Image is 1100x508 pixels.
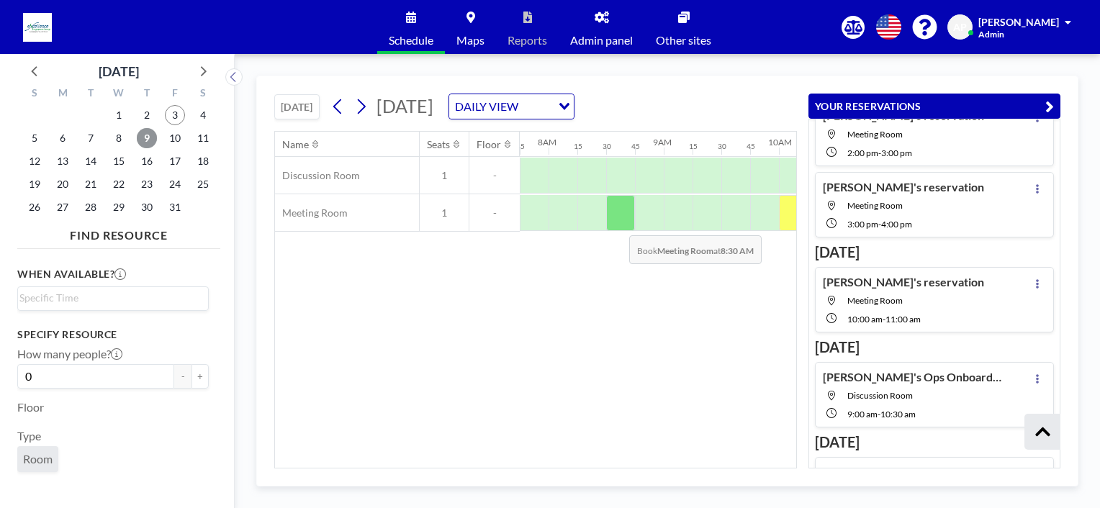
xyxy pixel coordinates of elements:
[768,137,792,148] div: 10AM
[137,105,157,125] span: Thursday, October 2, 2025
[631,142,640,151] div: 45
[747,142,755,151] div: 45
[23,13,52,42] img: organization-logo
[629,235,762,264] span: Book at
[165,197,185,217] span: Friday, October 31, 2025
[689,142,698,151] div: 15
[978,16,1059,28] span: [PERSON_NAME]
[847,295,903,306] span: Meeting Room
[570,35,633,46] span: Admin panel
[17,400,44,414] label: Floor
[109,128,129,148] span: Wednesday, October 8, 2025
[105,85,133,104] div: W
[24,197,45,217] span: Sunday, October 26, 2025
[389,35,433,46] span: Schedule
[17,347,122,361] label: How many people?
[452,97,521,116] span: DAILY VIEW
[132,85,161,104] div: T
[109,105,129,125] span: Wednesday, October 1, 2025
[847,409,878,419] span: 9:00 AM
[427,138,450,151] div: Seats
[823,180,984,194] h4: [PERSON_NAME]'s reservation
[17,222,220,242] h4: FIND RESOURCE
[420,207,469,219] span: 1
[953,21,967,34] span: AP
[19,290,200,306] input: Search for option
[718,142,726,151] div: 30
[53,174,73,194] span: Monday, October 20, 2025
[165,174,185,194] span: Friday, October 24, 2025
[815,338,1054,356] h3: [DATE]
[878,409,880,419] span: -
[24,174,45,194] span: Sunday, October 19, 2025
[420,169,469,182] span: 1
[823,370,1003,384] h4: [PERSON_NAME]'s Ops Onboarding
[653,137,672,148] div: 9AM
[808,94,1060,119] button: YOUR RESERVATIONS
[81,151,101,171] span: Tuesday, October 14, 2025
[174,364,191,389] button: -
[449,94,574,119] div: Search for option
[49,85,77,104] div: M
[23,452,53,466] span: Room
[165,128,185,148] span: Friday, October 10, 2025
[881,148,912,158] span: 3:00 PM
[81,128,101,148] span: Tuesday, October 7, 2025
[847,390,913,401] span: Discussion Room
[165,105,185,125] span: Friday, October 3, 2025
[721,245,754,256] b: 8:30 AM
[53,128,73,148] span: Monday, October 6, 2025
[17,328,209,341] h3: Specify resource
[847,219,878,230] span: 3:00 PM
[77,85,105,104] div: T
[53,151,73,171] span: Monday, October 13, 2025
[881,219,912,230] span: 4:00 PM
[657,245,713,256] b: Meeting Room
[24,151,45,171] span: Sunday, October 12, 2025
[878,148,881,158] span: -
[275,169,360,182] span: Discussion Room
[81,174,101,194] span: Tuesday, October 21, 2025
[603,142,611,151] div: 30
[823,465,984,479] h4: [PERSON_NAME]'s reservation
[109,197,129,217] span: Wednesday, October 29, 2025
[477,138,501,151] div: Floor
[656,35,711,46] span: Other sites
[469,207,520,219] span: -
[137,151,157,171] span: Thursday, October 16, 2025
[165,151,185,171] span: Friday, October 17, 2025
[883,314,885,325] span: -
[161,85,189,104] div: F
[53,197,73,217] span: Monday, October 27, 2025
[109,174,129,194] span: Wednesday, October 22, 2025
[21,85,49,104] div: S
[878,219,881,230] span: -
[823,275,984,289] h4: [PERSON_NAME]'s reservation
[847,314,883,325] span: 10:00 AM
[24,128,45,148] span: Sunday, October 5, 2025
[978,29,1004,40] span: Admin
[191,364,209,389] button: +
[847,148,878,158] span: 2:00 PM
[137,174,157,194] span: Thursday, October 23, 2025
[193,174,213,194] span: Saturday, October 25, 2025
[189,85,217,104] div: S
[282,138,309,151] div: Name
[847,200,903,211] span: Meeting Room
[17,429,41,443] label: Type
[109,151,129,171] span: Wednesday, October 15, 2025
[538,137,556,148] div: 8AM
[193,151,213,171] span: Saturday, October 18, 2025
[815,243,1054,261] h3: [DATE]
[815,433,1054,451] h3: [DATE]
[516,142,525,151] div: 45
[274,94,320,119] button: [DATE]
[574,142,582,151] div: 15
[523,97,550,116] input: Search for option
[193,128,213,148] span: Saturday, October 11, 2025
[885,314,921,325] span: 11:00 AM
[275,207,348,219] span: Meeting Room
[508,35,547,46] span: Reports
[81,197,101,217] span: Tuesday, October 28, 2025
[137,128,157,148] span: Thursday, October 9, 2025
